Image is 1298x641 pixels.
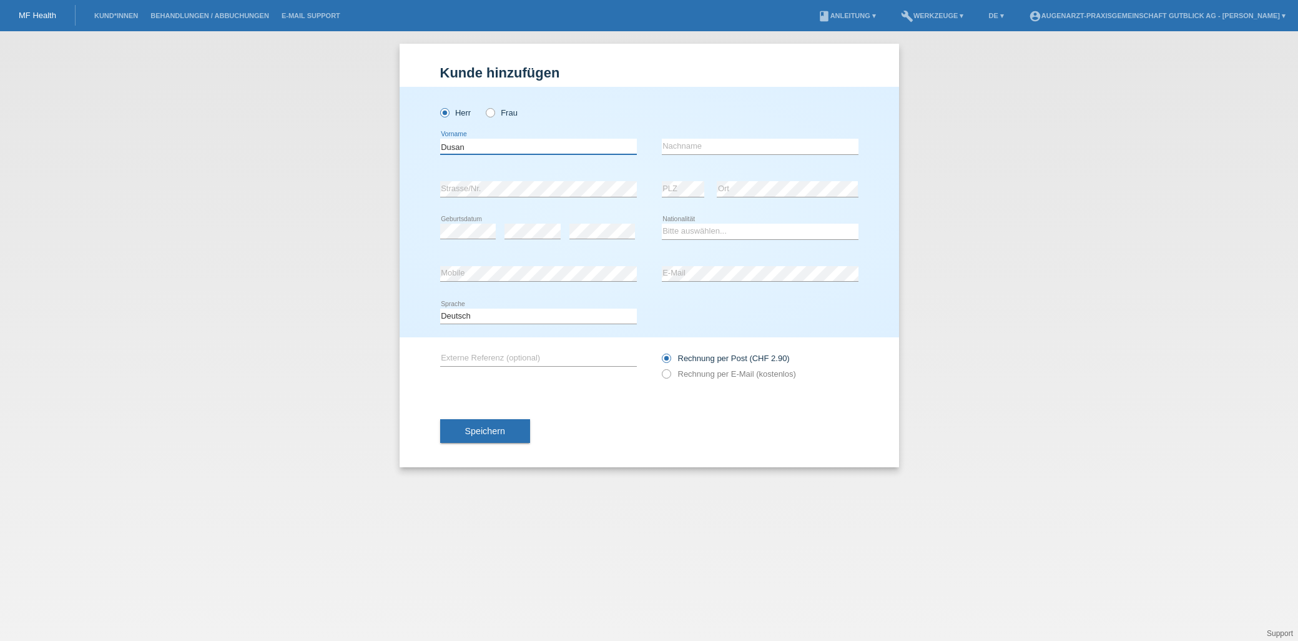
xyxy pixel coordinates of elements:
[662,354,790,363] label: Rechnung per Post (CHF 2.90)
[662,369,670,385] input: Rechnung per E-Mail (kostenlos)
[275,12,347,19] a: E-Mail Support
[818,10,830,22] i: book
[19,11,56,20] a: MF Health
[486,108,494,116] input: Frau
[1029,10,1041,22] i: account_circle
[901,10,913,22] i: build
[440,108,471,117] label: Herr
[440,108,448,116] input: Herr
[486,108,518,117] label: Frau
[88,12,144,19] a: Kund*innen
[144,12,275,19] a: Behandlungen / Abbuchungen
[465,426,505,436] span: Speichern
[662,354,670,369] input: Rechnung per Post (CHF 2.90)
[440,419,530,443] button: Speichern
[982,12,1010,19] a: DE ▾
[895,12,970,19] a: buildWerkzeuge ▾
[1267,629,1293,638] a: Support
[1023,12,1292,19] a: account_circleAugenarzt-Praxisgemeinschaft Gutblick AG - [PERSON_NAME] ▾
[662,369,796,379] label: Rechnung per E-Mail (kostenlos)
[440,65,858,81] h1: Kunde hinzufügen
[812,12,882,19] a: bookAnleitung ▾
